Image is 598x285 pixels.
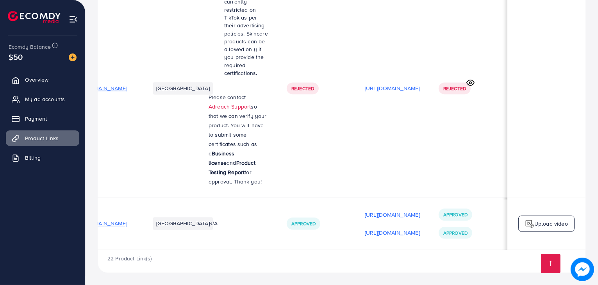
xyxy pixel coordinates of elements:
img: menu [69,15,78,24]
span: [URL][DOMAIN_NAME] [72,84,127,92]
img: logo [525,219,534,228]
span: Payment [25,115,47,123]
img: image [69,53,77,61]
span: lease contact [212,93,246,101]
p: [URL][DOMAIN_NAME] [365,210,420,219]
p: [URL][DOMAIN_NAME] [365,84,420,93]
span: Rejected [291,85,314,92]
span: P [209,93,212,101]
span: Ecomdy Balance [9,43,51,51]
p: [URL][DOMAIN_NAME] [365,228,420,237]
a: Billing [6,150,79,166]
span: N/A [209,219,218,227]
span: [URL][DOMAIN_NAME] [72,219,127,227]
span: 22 Product Link(s) [107,255,152,262]
a: Product Links [6,130,79,146]
a: Adreach Support [209,103,251,110]
span: My ad accounts [25,95,65,103]
img: image [571,258,594,281]
strong: Business license [209,150,234,167]
span: Rejected [443,85,466,92]
span: and [227,159,236,167]
span: Approved [291,220,316,227]
span: Product Links [25,134,59,142]
strong: Product Testing Report [209,159,255,176]
span: Overview [25,76,48,84]
img: logo [8,11,61,23]
li: [GEOGRAPHIC_DATA] [153,217,213,230]
a: Overview [6,72,79,87]
a: My ad accounts [6,91,79,107]
span: Billing [25,154,41,162]
span: $50 [9,51,23,62]
p: Upload video [534,219,568,228]
span: Approved [443,211,468,218]
li: [GEOGRAPHIC_DATA] [153,82,213,94]
span: Approved [443,230,468,236]
a: Payment [6,111,79,126]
